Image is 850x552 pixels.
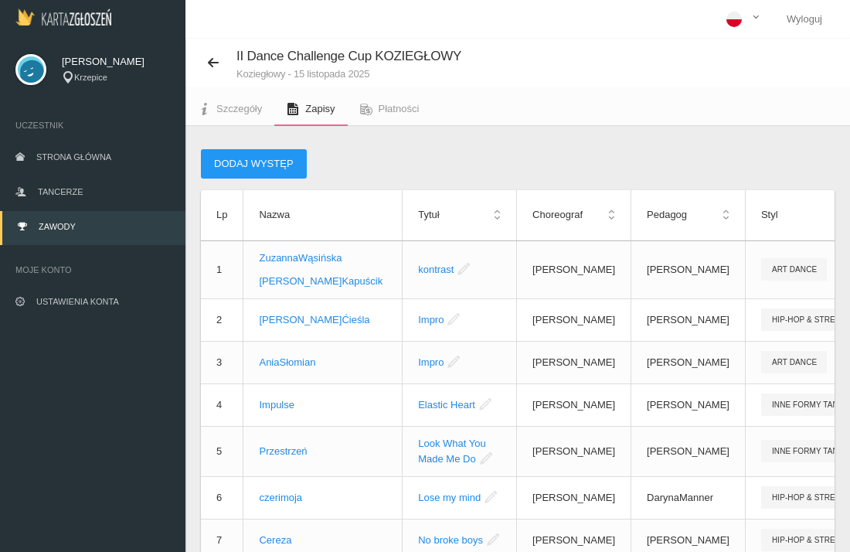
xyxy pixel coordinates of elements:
span: Szczegóły [216,103,262,114]
th: Tytuł [403,190,517,240]
th: Nazwa [243,190,403,240]
a: kontrast [418,264,454,275]
td: [PERSON_NAME] [517,240,631,298]
div: Cereza [259,533,386,548]
a: No broke boys [418,534,483,546]
td: [PERSON_NAME] [517,476,631,519]
th: Lp [201,190,243,240]
div: czerimoja [259,490,386,506]
a: Look What You Made Me Do [418,438,485,465]
td: 3 [201,341,243,383]
span: Zawody [39,222,76,231]
td: 5 [201,426,243,476]
p: Zuzanna Wąsińska [259,250,386,266]
p: [PERSON_NAME] Ćieśla [259,312,386,328]
a: Szczegóły [185,92,274,126]
p: [PERSON_NAME] Kapuścik [259,274,386,289]
th: Choreograf [517,190,631,240]
div: Krzepice [62,71,170,84]
a: Elastic Heart [418,399,475,411]
span: Płatności [379,103,420,114]
td: 4 [201,383,243,426]
td: 1 [201,240,243,298]
a: Zapisy [274,92,347,126]
button: Dodaj występ [201,149,307,179]
span: II Dance Challenge Cup KOZIEGŁOWY [236,49,461,63]
td: [PERSON_NAME] [631,383,746,426]
span: Strona główna [36,152,111,162]
td: [PERSON_NAME] [517,298,631,341]
a: Płatności [348,92,432,126]
td: [PERSON_NAME] [517,341,631,383]
td: [PERSON_NAME] [517,426,631,476]
td: [PERSON_NAME] [517,383,631,426]
img: Logo [15,9,111,26]
a: Impro [418,356,444,368]
td: 2 [201,298,243,341]
div: Przestrzeń [259,444,386,459]
td: [PERSON_NAME] [631,240,746,298]
td: [PERSON_NAME] [631,426,746,476]
th: Pedagog [631,190,746,240]
small: Koziegłowy - 15 listopada 2025 [236,69,461,79]
span: [PERSON_NAME] [62,54,170,70]
td: DarynaManner [631,476,746,519]
span: Ustawienia konta [36,297,119,306]
img: svg [15,54,46,85]
td: 6 [201,476,243,519]
span: Uczestnik [15,118,170,133]
span: ART DANCE [761,351,827,373]
div: Impulse [259,397,386,413]
a: Lose my mind [418,492,481,503]
p: Ania Słomian [259,355,386,370]
td: [PERSON_NAME] [631,298,746,341]
span: ART DANCE [761,258,827,281]
span: Zapisy [305,103,335,114]
span: Moje konto [15,262,170,278]
span: Tancerze [38,187,83,196]
a: Impro [418,314,444,325]
td: [PERSON_NAME] [631,341,746,383]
